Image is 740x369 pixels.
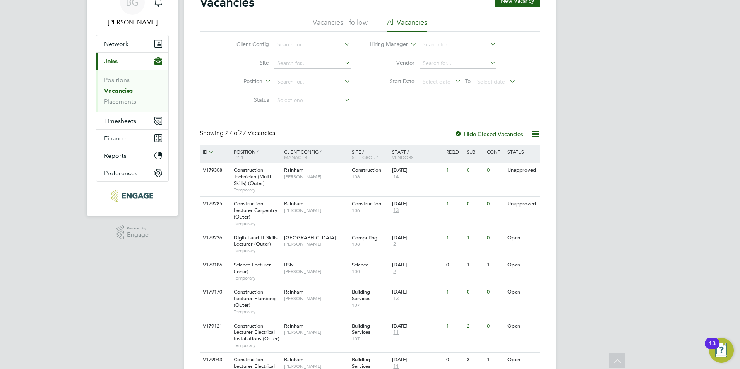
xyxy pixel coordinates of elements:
a: Vacancies [104,87,133,94]
span: Engage [127,232,149,238]
div: [DATE] [392,167,442,174]
div: 0 [444,258,464,272]
div: Open [505,258,539,272]
label: Hide Closed Vacancies [454,130,523,138]
div: V179236 [201,231,228,245]
span: Construction Technician (Multi Skills) (Outer) [234,167,271,186]
span: Temporary [234,309,280,315]
div: 0 [465,285,485,299]
div: [DATE] [392,262,442,268]
span: [PERSON_NAME] [284,174,348,180]
span: 27 of [225,129,239,137]
button: Preferences [96,164,168,181]
label: Start Date [370,78,415,85]
button: Finance [96,130,168,147]
div: Jobs [96,70,168,112]
span: Temporary [234,248,280,254]
span: Construction [352,200,381,207]
span: 100 [352,268,389,275]
span: Rainham [284,356,303,363]
span: Select date [477,78,505,85]
span: [PERSON_NAME] [284,296,348,302]
span: Construction [352,167,381,173]
div: Showing [200,129,277,137]
div: [DATE] [392,289,442,296]
span: 107 [352,302,389,308]
input: Search for... [420,58,496,69]
span: 107 [352,336,389,342]
span: 13 [392,296,400,302]
div: V179308 [201,163,228,178]
div: 13 [709,343,716,354]
button: Jobs [96,53,168,70]
div: Sub [465,145,485,158]
div: 0 [465,163,485,178]
span: Preferences [104,169,137,177]
input: Search for... [420,39,496,50]
div: 1 [444,319,464,333]
input: Search for... [274,58,351,69]
div: 0 [485,163,505,178]
div: [DATE] [392,235,442,241]
li: All Vacancies [387,18,427,32]
span: Select date [423,78,451,85]
div: V179285 [201,197,228,211]
a: Powered byEngage [116,225,149,240]
div: 1 [465,231,485,245]
label: Hiring Manager [363,41,408,48]
div: [DATE] [392,323,442,330]
div: V179170 [201,285,228,299]
label: Client Config [224,41,269,48]
div: 0 [485,319,505,333]
div: 0 [485,231,505,245]
span: Rainham [284,289,303,295]
div: Unapproved [505,197,539,211]
div: Start / [390,145,444,164]
img: carbonrecruitment-logo-retina.png [111,190,153,202]
span: Temporary [234,187,280,193]
span: 11 [392,329,400,336]
span: To [463,76,473,86]
span: 2 [392,268,397,275]
a: Placements [104,98,136,105]
button: Timesheets [96,112,168,129]
span: Building Services [352,289,370,302]
span: BSix [284,261,294,268]
span: Jobs [104,58,118,65]
span: Construction Lecturer Plumbing (Outer) [234,289,276,308]
div: Open [505,231,539,245]
input: Search for... [274,77,351,87]
div: V179043 [201,353,228,367]
div: 0 [465,197,485,211]
a: Go to home page [96,190,169,202]
span: [PERSON_NAME] [284,241,348,247]
span: [PERSON_NAME] [284,207,348,214]
span: 2 [392,241,397,248]
span: Reports [104,152,127,159]
span: Temporary [234,275,280,281]
input: Search for... [274,39,351,50]
div: Unapproved [505,163,539,178]
div: [DATE] [392,201,442,207]
span: Timesheets [104,117,136,125]
span: 27 Vacancies [225,129,275,137]
label: Site [224,59,269,66]
span: Powered by [127,225,149,232]
div: V179121 [201,319,228,333]
span: Construction Lecturer Electrical Installations (Outer) [234,323,279,342]
span: Construction Lecturer Carpentry (Outer) [234,200,277,220]
div: Client Config / [282,145,350,164]
span: [PERSON_NAME] [284,329,348,335]
div: Open [505,319,539,333]
span: Vendors [392,154,414,160]
div: Open [505,285,539,299]
div: 1 [485,353,505,367]
span: Rainham [284,323,303,329]
span: 13 [392,207,400,214]
span: Rainham [284,200,303,207]
span: 108 [352,241,389,247]
div: 1 [444,163,464,178]
div: 3 [465,353,485,367]
label: Position [218,78,262,85]
input: Select one [274,95,351,106]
